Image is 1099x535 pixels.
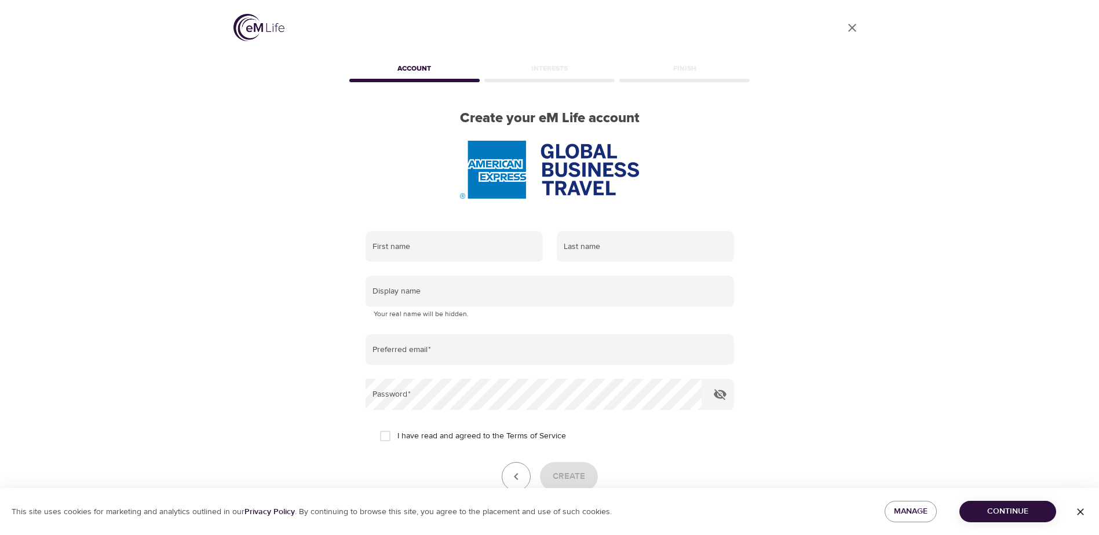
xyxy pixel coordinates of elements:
img: AmEx%20GBT%20logo.png [460,141,638,199]
button: Manage [885,501,937,522]
span: Continue [969,504,1047,519]
p: Your real name will be hidden. [374,309,726,320]
a: Privacy Policy [244,507,295,517]
img: logo [233,14,284,41]
span: Manage [894,504,928,519]
span: I have read and agreed to the [397,430,566,442]
a: close [838,14,866,42]
button: Continue [959,501,1056,522]
h2: Create your eM Life account [347,110,753,127]
a: Terms of Service [506,430,566,442]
